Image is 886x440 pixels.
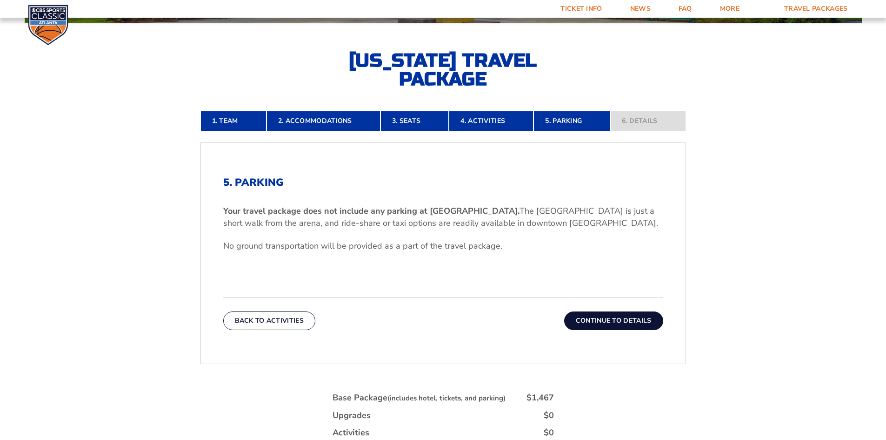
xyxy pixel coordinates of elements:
div: $1,467 [526,392,554,404]
div: Upgrades [333,410,371,421]
h2: 5. Parking [223,176,663,189]
a: 1. Team [200,111,266,131]
img: CBS Sports Classic [28,5,68,45]
b: Your travel package does not include any parking at [GEOGRAPHIC_DATA]. [223,205,520,217]
a: 2. Accommodations [266,111,380,131]
button: Continue To Details [564,311,663,330]
div: Activities [333,427,369,439]
div: $0 [544,410,554,421]
div: $0 [544,427,554,439]
div: Base Package [333,392,506,404]
a: 3. Seats [380,111,449,131]
a: 4. Activities [449,111,533,131]
p: The [GEOGRAPHIC_DATA] is just a short walk from the arena, and ride-share or taxi options are rea... [223,205,663,229]
small: (includes hotel, tickets, and parking) [387,393,506,403]
button: Back To Activities [223,311,315,330]
p: No ground transportation will be provided as a part of the travel package. [223,240,663,252]
h2: [US_STATE] Travel Package [341,51,546,88]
